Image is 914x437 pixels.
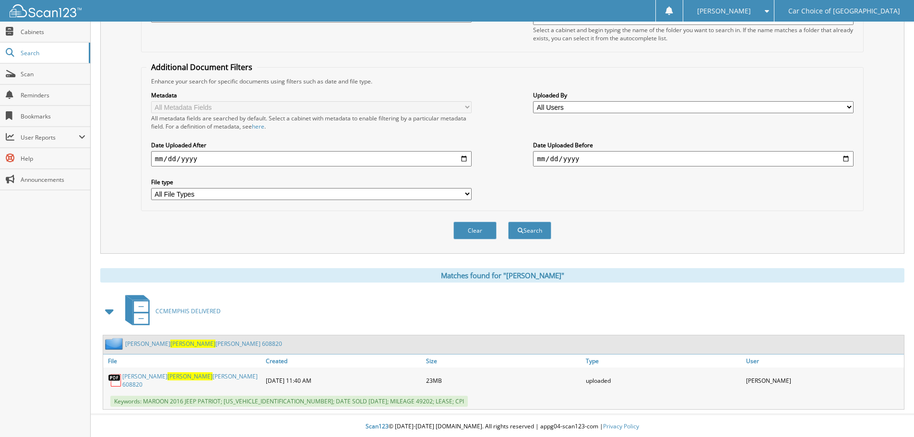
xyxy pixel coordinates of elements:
[151,178,472,186] label: File type
[866,391,914,437] iframe: Chat Widget
[21,28,85,36] span: Cabinets
[110,396,468,407] span: Keywords: MAROON 2016 JEEP PATRIOT; [US_VEHICLE_IDENTIFICATION_NUMBER]; DATE SOLD [DATE]; MILEAGE...
[533,91,854,99] label: Uploaded By
[263,370,424,391] div: [DATE] 11:40 AM
[151,91,472,99] label: Metadata
[151,141,472,149] label: Date Uploaded After
[105,338,125,350] img: folder2.png
[21,176,85,184] span: Announcements
[146,62,257,72] legend: Additional Document Filters
[508,222,551,239] button: Search
[533,141,854,149] label: Date Uploaded Before
[533,26,854,42] div: Select a cabinet and begin typing the name of the folder you want to search in. If the name match...
[603,422,639,430] a: Privacy Policy
[21,49,84,57] span: Search
[21,112,85,120] span: Bookmarks
[533,151,854,166] input: end
[21,91,85,99] span: Reminders
[125,340,282,348] a: [PERSON_NAME][PERSON_NAME][PERSON_NAME] 608820
[100,268,904,283] div: Matches found for "[PERSON_NAME]"
[119,292,221,330] a: CCMEMPHIS DELIVERED
[366,422,389,430] span: Scan123
[21,133,79,142] span: User Reports
[697,8,751,14] span: [PERSON_NAME]
[424,354,584,367] a: Size
[167,372,213,380] span: [PERSON_NAME]
[146,77,858,85] div: Enhance your search for specific documents using filters such as date and file type.
[252,122,264,130] a: here
[122,372,261,389] a: [PERSON_NAME][PERSON_NAME][PERSON_NAME] 608820
[170,340,215,348] span: [PERSON_NAME]
[424,370,584,391] div: 23MB
[103,354,263,367] a: File
[21,154,85,163] span: Help
[453,222,497,239] button: Clear
[155,307,221,315] span: CCMEMPHIS DELIVERED
[744,370,904,391] div: [PERSON_NAME]
[151,151,472,166] input: start
[788,8,900,14] span: Car Choice of [GEOGRAPHIC_DATA]
[108,373,122,388] img: PDF.png
[10,4,82,17] img: scan123-logo-white.svg
[744,354,904,367] a: User
[21,70,85,78] span: Scan
[263,354,424,367] a: Created
[583,354,744,367] a: Type
[151,114,472,130] div: All metadata fields are searched by default. Select a cabinet with metadata to enable filtering b...
[583,370,744,391] div: uploaded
